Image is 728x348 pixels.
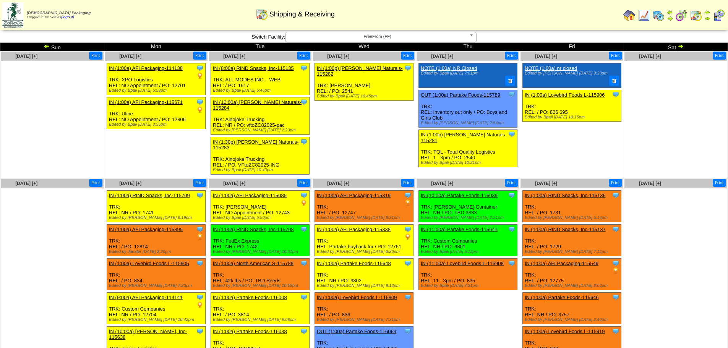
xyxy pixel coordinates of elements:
img: Tooltip [196,327,204,335]
div: TRK: REL: 42k lbs / PO: TBD Seeds [211,259,310,290]
img: Tooltip [612,327,619,335]
img: Tooltip [612,225,619,233]
div: TRK: REL: 11 - 3pm / PO: 835 [419,259,517,290]
div: Edited by Bpali [DATE] 10:45pm [317,94,413,99]
img: Tooltip [404,225,412,233]
a: IN (10:00a) Partake Foods-116039 [421,193,498,198]
div: TRK: REL: / PO: 12814 [107,225,206,256]
img: Tooltip [508,91,516,98]
img: Tooltip [404,259,412,267]
img: calendarcustomer.gif [713,9,725,21]
div: Edited by [PERSON_NAME] [DATE] 9:19pm [109,215,205,220]
img: Tooltip [300,225,308,233]
img: Tooltip [612,293,619,301]
a: [DATE] [+] [119,181,141,186]
div: Edited by Bpali [DATE] 3:56pm [109,122,205,127]
span: [DATE] [+] [15,181,37,186]
a: [DATE] [+] [223,181,245,186]
img: home.gif [623,9,636,21]
a: IN (1:00a) Partake Foods-116038 [213,329,287,334]
div: Edited by [PERSON_NAME] [DATE] 2:54pm [421,121,517,125]
img: Tooltip [612,259,619,267]
a: IN (8:00a) RIND Snacks, Inc-115135 [213,65,294,71]
img: calendarblend.gif [675,9,687,21]
img: Tooltip [300,98,308,106]
div: Edited by Bpali [DATE] 7:01pm [421,71,513,76]
div: Edited by [PERSON_NAME] [DATE] 5:14pm [525,215,621,220]
div: TRK: REL: / PO: 1729 [523,225,621,256]
div: Edited by [PERSON_NAME] [DATE] 10:42pm [109,317,205,322]
td: Mon [104,43,208,51]
a: (logout) [61,15,74,19]
a: IN (1:00p) [PERSON_NAME] Naturals-115281 [421,132,507,143]
img: Tooltip [508,130,516,138]
div: Edited by [PERSON_NAME] [DATE] 7:12pm [525,249,621,254]
div: TRK: REL: / PO: 1731 [523,191,621,222]
button: Print [609,52,622,60]
img: Tooltip [508,225,516,233]
div: Edited by Bpali [DATE] 7:31pm [421,283,517,288]
div: TRK: Ainojoke Trucking REL: / PO: VFtoZC82025-ING [211,137,310,175]
a: IN (1:00a) Partake Foods-115648 [317,261,391,266]
img: Tooltip [196,191,204,199]
div: TRK: REL: Partake buyback for / PO: 12761 [315,225,413,256]
span: [DATE] [+] [431,53,453,59]
img: Tooltip [196,259,204,267]
a: IN (1:00a) AFI Packaging-115085 [213,193,287,198]
button: Print [609,179,622,187]
span: [DEMOGRAPHIC_DATA] Packaging [27,11,91,15]
img: Tooltip [508,259,516,267]
img: arrowleft.gif [704,9,710,15]
div: TRK: ALL MODES INC. - WEB REL: / PO: 1617 [211,63,310,95]
a: IN (9:00a) AFI Packaging-114141 [109,295,183,300]
div: TRK: Ainojoke Trucking REL: NR / PO: vftoZC82025-pac [211,97,310,135]
div: Edited by [PERSON_NAME] [DATE] 9:30pm [525,71,617,76]
span: [DATE] [+] [119,53,141,59]
img: arrowleft.gif [44,43,50,49]
span: [DATE] [+] [431,181,453,186]
div: Edited by Bpali [DATE] 5:12pm [421,249,517,254]
a: IN (1:00a) Lovebird Foods L-115905 [109,261,189,266]
div: Edited by Bpali [DATE] 5:50pm [213,215,309,220]
img: Tooltip [300,138,308,146]
img: Tooltip [300,191,308,199]
div: TRK: REL: / PO: 12747 [315,191,413,222]
span: FreeFrom (FF) [289,32,466,41]
div: Edited by [PERSON_NAME] [DATE] 7:23pm [109,283,205,288]
span: [DATE] [+] [327,53,349,59]
img: PO [612,267,619,275]
a: [DATE] [+] [535,181,557,186]
div: Edited by [PERSON_NAME] [DATE] 2:00pm [525,283,621,288]
img: calendarinout.gif [690,9,702,21]
a: [DATE] [+] [639,53,661,59]
img: line_graph.gif [638,9,650,21]
a: [DATE] [+] [15,53,37,59]
img: zoroco-logo-small.webp [2,2,23,28]
button: Delete Note [505,76,515,86]
a: [DATE] [+] [639,181,661,186]
img: Tooltip [300,327,308,335]
img: PO [300,199,308,207]
button: Print [713,52,726,60]
span: Logged in as Sdavis [27,11,91,19]
img: PO [404,199,412,207]
img: PO [196,301,204,309]
a: IN (11:00a) Partake Foods-115647 [421,227,498,232]
img: Tooltip [196,225,204,233]
a: IN (1:00a) AFI Packaging-115671 [109,99,183,105]
button: Print [401,179,414,187]
div: TRK: REL: / PO: 836 [315,293,413,324]
img: Tooltip [612,191,619,199]
div: TRK: REL: / PO: 12775 [523,259,621,290]
div: Edited by Bpali [DATE] 10:21pm [421,160,517,165]
button: Delete Note [609,76,619,86]
div: Edited by [PERSON_NAME] [DATE] 2:23pm [213,128,309,133]
div: TRK: REL: Inventory out only / PO: Boys and Girls Club [419,90,517,127]
img: Tooltip [196,64,204,72]
img: Tooltip [196,98,204,106]
img: PO [196,72,204,79]
div: TRK: REL: / PO: 826 695 [523,90,621,121]
a: IN (1:00a) AFI Packaging-115549 [525,261,598,266]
